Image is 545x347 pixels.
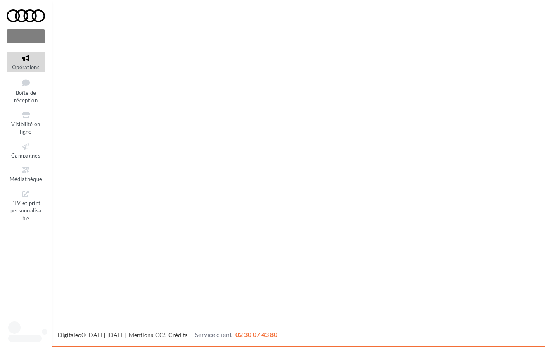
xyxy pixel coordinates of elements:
[7,52,45,72] a: Opérations
[7,188,45,224] a: PLV et print personnalisable
[11,152,40,159] span: Campagnes
[7,109,45,137] a: Visibilité en ligne
[12,64,40,71] span: Opérations
[7,140,45,161] a: Campagnes
[10,198,42,222] span: PLV et print personnalisable
[14,90,38,104] span: Boîte de réception
[195,330,232,338] span: Service client
[58,331,277,338] span: © [DATE]-[DATE] - - -
[235,330,277,338] span: 02 30 07 43 80
[7,164,45,184] a: Médiathèque
[155,331,166,338] a: CGS
[7,29,45,43] div: Nouvelle campagne
[168,331,187,338] a: Crédits
[9,176,43,182] span: Médiathèque
[7,76,45,106] a: Boîte de réception
[129,331,153,338] a: Mentions
[11,121,40,135] span: Visibilité en ligne
[58,331,81,338] a: Digitaleo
